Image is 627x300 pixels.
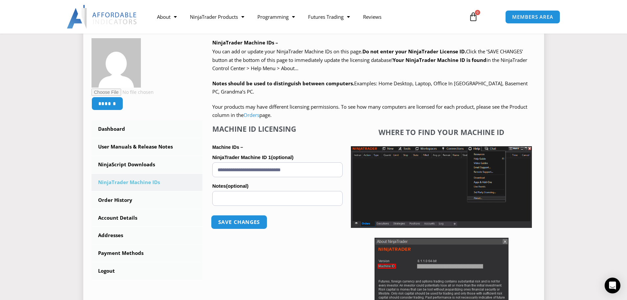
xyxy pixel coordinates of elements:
[150,9,183,24] a: About
[67,5,138,29] img: LogoAI | Affordable Indicators – NinjaTrader
[212,48,362,55] span: You can add or update your NinjaTrader Machine IDs on this page.
[91,209,203,227] a: Account Details
[91,156,203,173] a: NinjaScript Downloads
[91,121,203,138] a: Dashboard
[351,146,532,228] img: Screenshot 2025-01-17 1155544 | Affordable Indicators – NinjaTrader
[211,215,267,229] button: Save changes
[505,10,560,24] a: MEMBERS AREA
[212,103,527,119] span: Your products may have different licensing permissions. To see how many computers are licensed fo...
[212,48,527,71] span: Click the ‘SAVE CHANGES’ button at the bottom of this page to immediately update the licensing da...
[91,262,203,280] a: Logout
[212,80,528,95] span: Examples: Home Desktop, Laptop, Office In [GEOGRAPHIC_DATA], Basement PC, Grandma’s PC.
[91,121,203,280] nav: Account pages
[244,112,259,118] a: Orders
[475,10,480,15] span: 0
[351,128,532,136] h4: Where to find your Machine ID
[356,9,388,24] a: Reviews
[212,124,343,133] h4: Machine ID Licensing
[512,14,553,19] span: MEMBERS AREA
[150,9,461,24] nav: Menu
[362,48,466,55] b: Do not enter your NinjaTrader License ID.
[91,227,203,244] a: Addresses
[605,278,620,293] div: Open Intercom Messenger
[226,183,248,189] span: (optional)
[251,9,301,24] a: Programming
[91,174,203,191] a: NinjaTrader Machine IDs
[212,181,343,191] label: Notes
[91,245,203,262] a: Payment Methods
[212,80,354,87] strong: Notes should be used to distinguish between computers.
[271,154,293,160] span: (optional)
[91,138,203,155] a: User Manuals & Release Notes
[393,57,486,63] strong: Your NinjaTrader Machine ID is found
[183,9,251,24] a: NinjaTrader Products
[212,152,343,162] label: NinjaTrader Machine ID 1
[301,9,356,24] a: Futures Trading
[212,39,278,46] b: NinjaTrader Machine IDs –
[212,145,243,150] strong: Machine IDs –
[91,38,141,88] img: 1a2841084954954ca8ca395ca97caf412445bde364aec2d3ef9de113d589e191
[459,7,488,26] a: 0
[91,192,203,209] a: Order History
